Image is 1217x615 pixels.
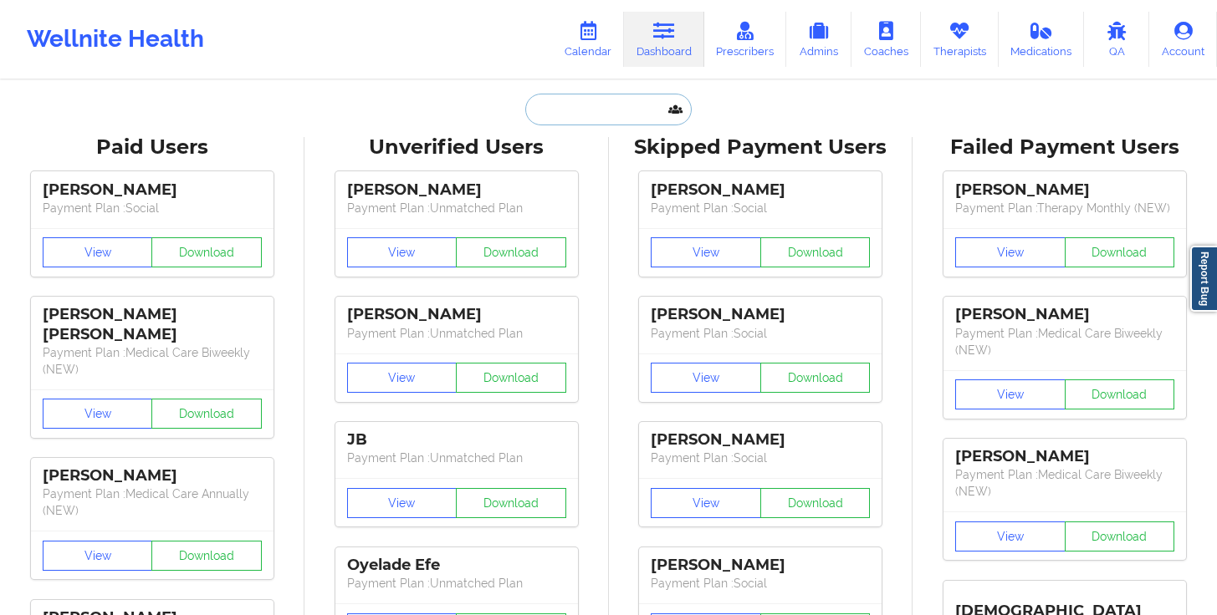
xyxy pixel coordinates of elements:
[43,305,262,343] div: [PERSON_NAME] [PERSON_NAME]
[651,575,870,592] p: Payment Plan : Social
[955,466,1174,500] p: Payment Plan : Medical Care Biweekly (NEW)
[347,556,566,575] div: Oyelade Efe
[955,447,1174,466] div: [PERSON_NAME]
[760,237,871,267] button: Download
[955,325,1174,358] p: Payment Plan : Medical Care Biweekly (NEW)
[43,399,153,429] button: View
[456,363,566,393] button: Download
[43,180,262,200] div: [PERSON_NAME]
[43,466,262,485] div: [PERSON_NAME]
[347,305,566,324] div: [PERSON_NAME]
[621,135,902,160] div: Skipped Payment Users
[955,200,1174,216] p: Payment Plan : Therapy Monthly (NEW)
[786,12,851,67] a: Admins
[43,541,153,571] button: View
[1065,237,1175,267] button: Download
[704,12,787,67] a: Prescribers
[552,12,624,67] a: Calendar
[43,344,262,378] p: Payment Plan : Medical Care Biweekly (NEW)
[955,237,1066,267] button: View
[651,325,870,342] p: Payment Plan : Social
[12,135,293,160] div: Paid Users
[1084,12,1149,67] a: QA
[955,379,1066,409] button: View
[43,237,153,267] button: View
[1190,246,1217,312] a: Report Bug
[347,200,566,216] p: Payment Plan : Unmatched Plan
[624,12,704,67] a: Dashboard
[347,363,458,393] button: View
[651,180,870,200] div: [PERSON_NAME]
[651,305,870,324] div: [PERSON_NAME]
[851,12,921,67] a: Coaches
[151,541,262,571] button: Download
[921,12,999,67] a: Therapists
[651,450,870,466] p: Payment Plan : Social
[456,488,566,518] button: Download
[43,200,262,216] p: Payment Plan : Social
[955,521,1066,551] button: View
[151,237,262,267] button: Download
[347,325,566,342] p: Payment Plan : Unmatched Plan
[456,237,566,267] button: Download
[955,305,1174,324] div: [PERSON_NAME]
[760,363,871,393] button: Download
[651,430,870,450] div: [PERSON_NAME]
[347,575,566,592] p: Payment Plan : Unmatched Plan
[347,237,458,267] button: View
[760,488,871,518] button: Download
[347,450,566,466] p: Payment Plan : Unmatched Plan
[651,556,870,575] div: [PERSON_NAME]
[347,488,458,518] button: View
[651,363,761,393] button: View
[151,399,262,429] button: Download
[347,430,566,450] div: JB
[316,135,597,160] div: Unverified Users
[651,200,870,216] p: Payment Plan : Social
[651,237,761,267] button: View
[347,180,566,200] div: [PERSON_NAME]
[924,135,1205,160] div: Failed Payment Users
[651,488,761,518] button: View
[955,180,1174,200] div: [PERSON_NAME]
[43,485,262,519] p: Payment Plan : Medical Care Annually (NEW)
[1149,12,1217,67] a: Account
[1065,521,1175,551] button: Download
[1065,379,1175,409] button: Download
[999,12,1085,67] a: Medications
